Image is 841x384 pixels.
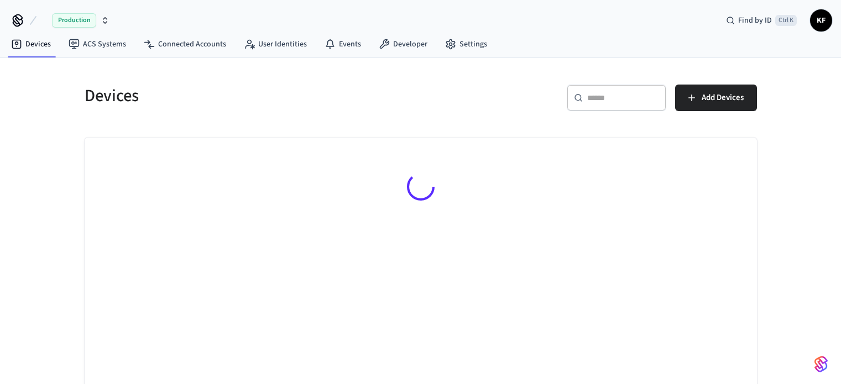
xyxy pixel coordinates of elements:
[2,34,60,54] a: Devices
[814,355,828,373] img: SeamLogoGradient.69752ec5.svg
[702,91,744,105] span: Add Devices
[235,34,316,54] a: User Identities
[436,34,496,54] a: Settings
[811,10,831,30] span: KF
[60,34,135,54] a: ACS Systems
[810,9,832,31] button: KF
[135,34,235,54] a: Connected Accounts
[370,34,436,54] a: Developer
[675,85,757,111] button: Add Devices
[775,15,797,26] span: Ctrl K
[717,10,806,30] div: Find by IDCtrl K
[738,15,772,26] span: Find by ID
[85,85,414,107] h5: Devices
[316,34,370,54] a: Events
[52,13,96,28] span: Production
